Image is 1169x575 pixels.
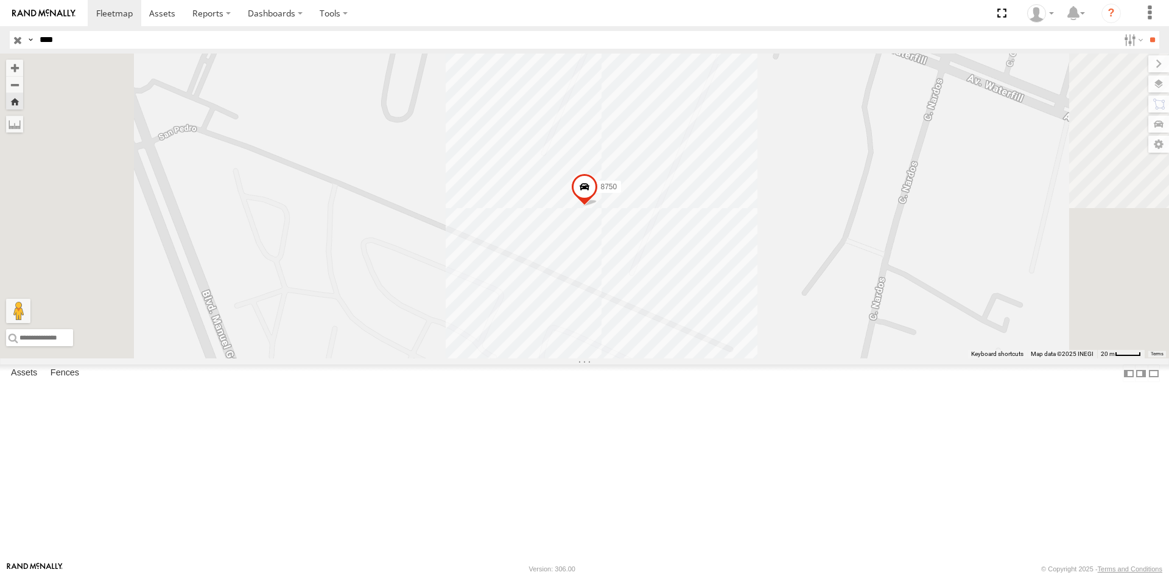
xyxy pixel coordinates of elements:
[6,116,23,133] label: Measure
[26,31,35,49] label: Search Query
[971,350,1023,358] button: Keyboard shortcuts
[529,565,575,573] div: Version: 306.00
[6,60,23,76] button: Zoom in
[1101,4,1121,23] i: ?
[6,76,23,93] button: Zoom out
[600,183,617,191] span: 8750
[1101,350,1115,357] span: 20 m
[1031,350,1094,357] span: Map data ©2025 INEGI
[1151,352,1164,357] a: Terms (opens in new tab)
[1148,136,1169,153] label: Map Settings
[1148,364,1160,382] label: Hide Summary Table
[5,365,43,382] label: Assets
[1098,565,1162,573] a: Terms and Conditions
[1135,364,1147,382] label: Dock Summary Table to the Right
[6,299,30,323] button: Drag Pegman onto the map to open Street View
[1123,364,1135,382] label: Dock Summary Table to the Left
[7,563,63,575] a: Visit our Website
[1119,31,1145,49] label: Search Filter Options
[1041,565,1162,573] div: © Copyright 2025 -
[44,365,85,382] label: Fences
[12,9,75,18] img: rand-logo.svg
[6,93,23,110] button: Zoom Home
[1097,350,1145,358] button: Map Scale: 20 m per 39 pixels
[1023,4,1058,23] div: Andres Lujan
